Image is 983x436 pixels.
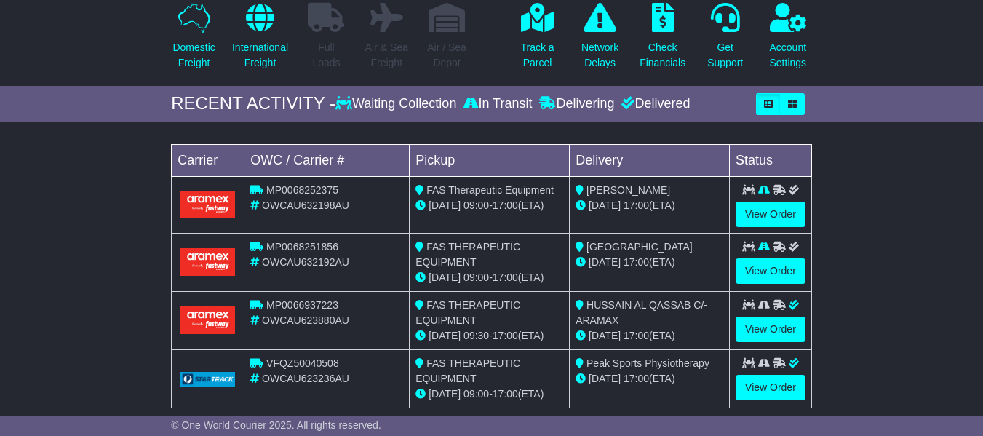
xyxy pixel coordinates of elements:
img: Aramex.png [180,248,235,275]
span: [DATE] [589,256,621,268]
p: Air / Sea Depot [427,40,466,71]
img: GetCarrierServiceLogo [180,372,235,387]
div: Waiting Collection [335,96,460,112]
img: Aramex.png [180,306,235,333]
a: Track aParcel [520,2,554,79]
span: VFQZ50040508 [266,357,339,369]
p: Domestic Freight [172,40,215,71]
div: Delivered [618,96,690,112]
span: [DATE] [589,330,621,341]
span: OWCAU632192AU [262,256,349,268]
div: (ETA) [576,371,723,387]
a: InternationalFreight [231,2,289,79]
span: [DATE] [429,199,461,211]
span: [GEOGRAPHIC_DATA] [586,241,693,253]
p: Check Financials [640,40,685,71]
div: - (ETA) [415,270,563,285]
a: View Order [736,202,805,227]
span: [DATE] [589,199,621,211]
span: [DATE] [589,373,621,384]
span: OWCAU623880AU [262,314,349,326]
span: 17:00 [493,388,518,400]
span: [DATE] [429,271,461,283]
span: [DATE] [429,388,461,400]
span: MP0068251856 [266,241,338,253]
a: DomesticFreight [172,2,215,79]
div: Delivering [536,96,618,112]
div: - (ETA) [415,198,563,213]
a: View Order [736,317,805,342]
span: 17:00 [493,199,518,211]
a: View Order [736,258,805,284]
span: MP0068252375 [266,184,338,196]
p: Account Settings [769,40,806,71]
div: In Transit [460,96,536,112]
div: - (ETA) [415,328,563,344]
span: HUSSAIN AL QASSAB C/- ARAMAX [576,299,707,326]
div: (ETA) [576,328,723,344]
div: (ETA) [576,255,723,270]
span: 09:00 [463,199,489,211]
td: Carrier [172,144,244,176]
a: CheckFinancials [639,2,686,79]
a: GetSupport [707,2,744,79]
img: Aramex.png [180,191,235,218]
span: 09:30 [463,330,489,341]
p: International Freight [232,40,288,71]
span: © One World Courier 2025. All rights reserved. [171,419,381,431]
span: [PERSON_NAME] [586,184,670,196]
span: Peak Sports Physiotherapy [586,357,709,369]
a: NetworkDelays [581,2,619,79]
span: 17:00 [624,256,649,268]
div: - (ETA) [415,387,563,402]
td: Delivery [570,144,730,176]
a: View Order [736,375,805,400]
div: RECENT ACTIVITY - [171,93,335,114]
p: Network Delays [581,40,618,71]
span: 17:00 [493,330,518,341]
span: FAS THERAPEUTIC EQUIPMENT [415,241,520,268]
td: Status [730,144,812,176]
span: OWCAU632198AU [262,199,349,211]
span: 17:00 [624,373,649,384]
p: Track a Parcel [520,40,554,71]
span: FAS Therapeutic Equipment [426,184,554,196]
span: 17:00 [624,199,649,211]
span: OWCAU623236AU [262,373,349,384]
td: OWC / Carrier # [244,144,410,176]
span: 09:00 [463,271,489,283]
span: [DATE] [429,330,461,341]
span: FAS THERAPEUTIC EQUIPMENT [415,357,520,384]
p: Air & Sea Freight [365,40,408,71]
p: Full Loads [308,40,344,71]
span: MP0066937223 [266,299,338,311]
td: Pickup [410,144,570,176]
p: Get Support [707,40,743,71]
span: 17:00 [493,271,518,283]
span: FAS THERAPEUTIC EQUIPMENT [415,299,520,326]
div: (ETA) [576,198,723,213]
a: AccountSettings [768,2,807,79]
span: 17:00 [624,330,649,341]
span: 09:00 [463,388,489,400]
